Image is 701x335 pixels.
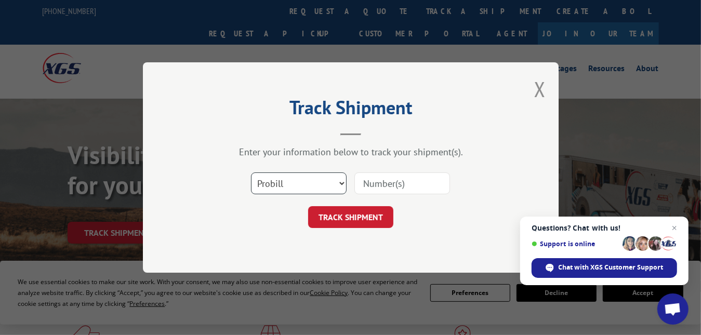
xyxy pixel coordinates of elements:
input: Number(s) [354,172,450,194]
h2: Track Shipment [195,100,507,120]
span: Support is online [532,240,619,248]
span: Chat with XGS Customer Support [559,263,664,272]
span: Questions? Chat with us! [532,224,677,232]
div: Enter your information below to track your shipment(s). [195,146,507,158]
button: Close modal [534,75,546,103]
div: Chat with XGS Customer Support [532,258,677,278]
button: TRACK SHIPMENT [308,206,393,228]
div: Open chat [657,293,689,325]
span: Close chat [668,222,681,234]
